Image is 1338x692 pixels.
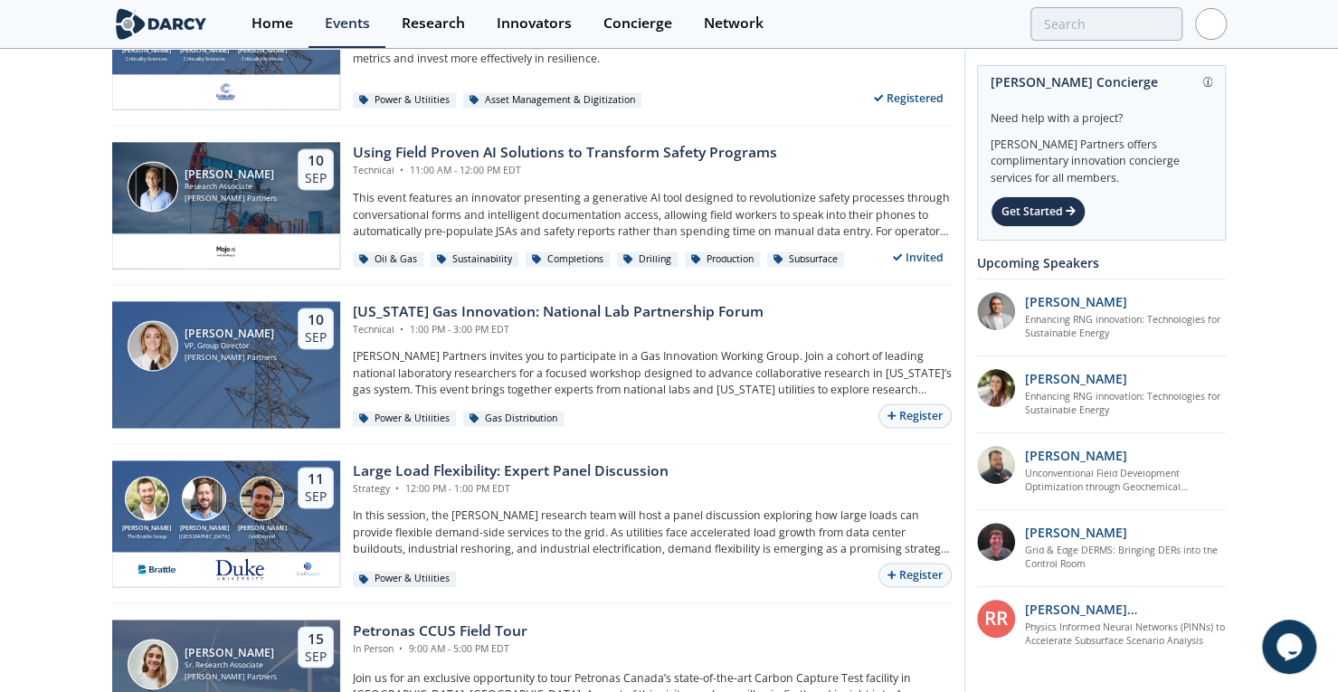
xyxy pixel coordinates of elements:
[233,524,291,534] div: [PERSON_NAME]
[977,523,1015,561] img: accc9a8e-a9c1-4d58-ae37-132228efcf55
[393,482,403,495] span: •
[119,533,176,540] div: The Brattle Group
[176,533,233,540] div: [GEOGRAPHIC_DATA]
[128,320,178,371] img: Lindsey Motlow
[305,648,327,664] div: Sep
[1025,369,1127,388] p: [PERSON_NAME]
[1025,292,1127,311] p: [PERSON_NAME]
[353,190,952,240] p: This event features an innovator presenting a generative AI tool designed to revolutionize safety...
[977,369,1015,407] img: 737ad19b-6c50-4cdf-92c7-29f5966a019e
[305,152,327,170] div: 10
[885,246,952,269] div: Invited
[119,46,176,56] div: [PERSON_NAME]
[767,251,845,268] div: Subsurface
[353,164,777,178] div: Technical 11:00 AM - 12:00 PM EDT
[353,142,777,164] div: Using Field Proven AI Solutions to Transform Safety Programs
[353,571,457,587] div: Power & Utilities
[214,240,237,261] img: c99e3ca0-ae72-4bf9-a710-a645b1189d83
[878,563,951,587] button: Register
[463,92,642,109] div: Asset Management & Digitization
[185,168,277,181] div: [PERSON_NAME]
[1025,390,1227,419] a: Enhancing RNG innovation: Technologies for Sustainable Energy
[185,327,277,340] div: [PERSON_NAME]
[1030,7,1182,41] input: Advanced Search
[305,311,327,329] div: 10
[353,301,764,323] div: [US_STATE] Gas Innovation: National Lab Partnership Forum
[977,247,1226,279] div: Upcoming Speakers
[233,55,291,62] div: Criticality Sciences
[402,16,465,31] div: Research
[214,81,237,102] img: f59c13b7-8146-4c0f-b540-69d0cf6e4c34
[1025,313,1227,342] a: Enhancing RNG innovation: Technologies for Sustainable Energy
[526,251,611,268] div: Completions
[991,196,1086,227] div: Get Started
[1025,446,1127,465] p: [PERSON_NAME]
[185,181,277,193] div: Research Associate
[991,98,1212,127] div: Need help with a project?
[396,641,406,654] span: •
[112,142,952,269] a: Juan Mayol [PERSON_NAME] Research Associate [PERSON_NAME] Partners 10 Sep Using Field Proven AI S...
[233,46,291,56] div: [PERSON_NAME]
[233,533,291,540] div: GridBeyond
[185,670,277,682] div: [PERSON_NAME] Partners
[397,323,407,336] span: •
[182,476,226,520] img: Tyler Norris
[866,87,952,109] div: Registered
[119,524,176,534] div: [PERSON_NAME]
[353,323,764,337] div: Technical 1:00 PM - 3:00 PM EDT
[1025,544,1227,573] a: Grid & Edge DERMS: Bringing DERs into the Control Room
[185,352,277,364] div: [PERSON_NAME] Partners
[214,558,264,580] img: 41db60a0-fe07-4137-8ca6-021fe481c7d5
[977,600,1015,638] div: RR
[305,488,327,505] div: Sep
[305,630,327,648] div: 15
[397,164,407,176] span: •
[977,292,1015,330] img: 1fdb2308-3d70-46db-bc64-f6eabefcce4d
[128,161,178,212] img: Juan Mayol
[878,403,951,428] button: Register
[1262,620,1320,674] iframe: chat widget
[353,411,457,427] div: Power & Utilities
[185,659,277,670] div: Sr. Research Associate
[353,92,457,109] div: Power & Utilities
[240,476,284,520] img: Nick Guay
[119,55,176,62] div: Criticality Sciences
[176,524,233,534] div: [PERSON_NAME]
[1025,600,1227,619] p: [PERSON_NAME] [PERSON_NAME]
[112,8,211,40] img: logo-wide.svg
[1203,77,1213,87] img: information.svg
[297,558,320,580] img: e8f39e9e-9f17-4b63-a8ed-a782f7c495e8
[125,476,169,520] img: Ryan Hledik
[305,170,327,186] div: Sep
[463,411,565,427] div: Gas Distribution
[1195,8,1227,40] img: Profile
[325,16,370,31] div: Events
[353,348,952,398] p: [PERSON_NAME] Partners invites you to participate in a Gas Innovation Working Group. Join a cohor...
[977,446,1015,484] img: 2k2ez1SvSiOh3gKHmcgF
[112,301,952,428] a: Lindsey Motlow [PERSON_NAME] VP, Group Director [PERSON_NAME] Partners 10 Sep [US_STATE] Gas Inno...
[991,127,1212,186] div: [PERSON_NAME] Partners offers complimentary innovation concierge services for all members.
[617,251,678,268] div: Drilling
[1025,621,1227,649] a: Physics Informed Neural Networks (PINNs) to Accelerate Subsurface Scenario Analysis
[685,251,761,268] div: Production
[353,507,952,557] p: In this session, the [PERSON_NAME] research team will host a panel discussion exploring how large...
[251,16,293,31] div: Home
[176,55,233,62] div: Criticality Sciences
[431,251,519,268] div: Sustainability
[305,329,327,346] div: Sep
[112,460,952,587] a: Ryan Hledik [PERSON_NAME] The Brattle Group Tyler Norris [PERSON_NAME] [GEOGRAPHIC_DATA] Nick Gua...
[353,482,669,497] div: Strategy 12:00 PM - 1:00 PM EDT
[185,646,277,659] div: [PERSON_NAME]
[305,470,327,488] div: 11
[704,16,764,31] div: Network
[185,193,277,204] div: [PERSON_NAME] Partners
[1025,523,1127,542] p: [PERSON_NAME]
[353,641,527,656] div: In Person 9:00 AM - 5:00 PM EDT
[353,33,952,67] p: Layered data strategies, combining climate risk and grid fragility modeling, enable utilities to ...
[128,639,178,689] img: Mora Fernández Jurado
[353,251,424,268] div: Oil & Gas
[131,558,182,580] img: 1655224446716-descarga.png
[185,340,277,352] div: VP, Group Director
[603,16,672,31] div: Concierge
[176,46,233,56] div: [PERSON_NAME]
